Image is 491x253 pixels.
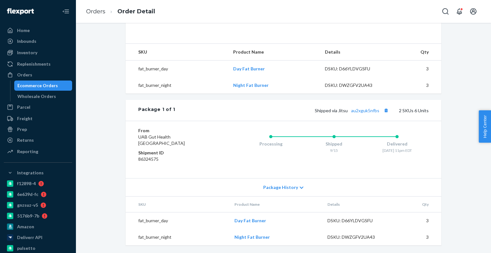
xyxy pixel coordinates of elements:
span: Shipped via Jitsu [315,108,390,113]
th: SKU [126,44,228,61]
div: gnzsuz-v5 [17,202,38,208]
td: fat_burner_day [126,212,229,229]
a: Amazon [4,222,72,232]
dd: 86324575 [138,156,214,162]
div: Inventory [17,49,37,56]
td: 3 [389,77,441,94]
a: Replenishments [4,59,72,69]
a: 5176b9-7b [4,211,72,221]
div: DSKU: DWZGFV2UA43 [325,82,384,88]
a: Deliverr API [4,232,72,243]
a: au2xguk5nfbs [351,108,379,113]
a: Ecommerce Orders [14,81,72,91]
button: Open notifications [453,5,466,18]
a: Inventory [4,48,72,58]
div: Deliverr API [17,234,42,241]
a: Freight [4,114,72,124]
div: Reporting [17,148,38,155]
a: Order Detail [117,8,155,15]
th: Details [320,44,389,61]
th: Qty [392,197,441,212]
div: Orders [17,72,32,78]
a: Night Fat Burner [233,82,269,88]
button: Open Search Box [439,5,452,18]
div: 2 SKUs 6 Units [175,106,429,114]
td: fat_burner_night [126,229,229,245]
a: Orders [4,70,72,80]
div: Ecommerce Orders [17,82,58,89]
div: Package 1 of 1 [138,106,175,114]
a: Day Fat Burner [233,66,265,71]
a: gnzsuz-v5 [4,200,72,210]
a: Day Fat Burner [234,218,266,223]
th: Qty [389,44,441,61]
img: Flexport logo [7,8,34,15]
div: 5176b9-7b [17,213,39,219]
th: Details [322,197,392,212]
button: Close Navigation [59,5,72,18]
div: Replenishments [17,61,51,67]
div: Delivered [365,141,429,147]
dt: From [138,127,214,134]
button: Integrations [4,168,72,178]
a: Prep [4,124,72,134]
div: Returns [17,137,34,143]
dt: Shipment ID [138,150,214,156]
button: Open account menu [467,5,480,18]
div: Parcel [17,104,30,110]
a: Orders [86,8,105,15]
div: f12898-4 [17,180,36,187]
th: Product Name [229,197,322,212]
a: Parcel [4,102,72,112]
div: Inbounds [17,38,36,44]
td: 3 [389,61,441,77]
a: Reporting [4,146,72,157]
th: SKU [126,197,229,212]
div: DSKU: D66YLDVGSFU [327,217,387,224]
div: Processing [239,141,302,147]
button: Copy tracking number [382,106,390,114]
ol: breadcrumbs [81,2,160,21]
div: Home [17,27,30,34]
div: Freight [17,115,33,122]
span: Package History [263,184,298,191]
a: Returns [4,135,72,145]
div: Amazon [17,224,34,230]
a: Night Fat Burner [234,234,270,240]
div: 9/15 [302,148,366,153]
td: fat_burner_night [126,77,228,94]
td: 3 [392,212,441,229]
div: DSKU: DWZGFV2UA43 [327,234,387,240]
div: 6e639d-fc [17,191,38,198]
div: pulsetto [17,245,35,251]
a: 6e639d-fc [4,189,72,199]
a: Inbounds [4,36,72,46]
div: [DATE] 11pm EDT [365,148,429,153]
div: Wholesale Orders [17,93,56,100]
a: Wholesale Orders [14,91,72,101]
div: Prep [17,126,27,133]
th: Product Name [228,44,320,61]
span: UAB Gut Health [GEOGRAPHIC_DATA] [138,134,185,146]
a: Home [4,25,72,36]
a: f12898-4 [4,178,72,189]
div: Integrations [17,170,44,176]
div: Shipped [302,141,366,147]
td: fat_burner_day [126,61,228,77]
td: 3 [392,229,441,245]
div: DSKU: D66YLDVGSFU [325,66,384,72]
button: Help Center [479,110,491,143]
